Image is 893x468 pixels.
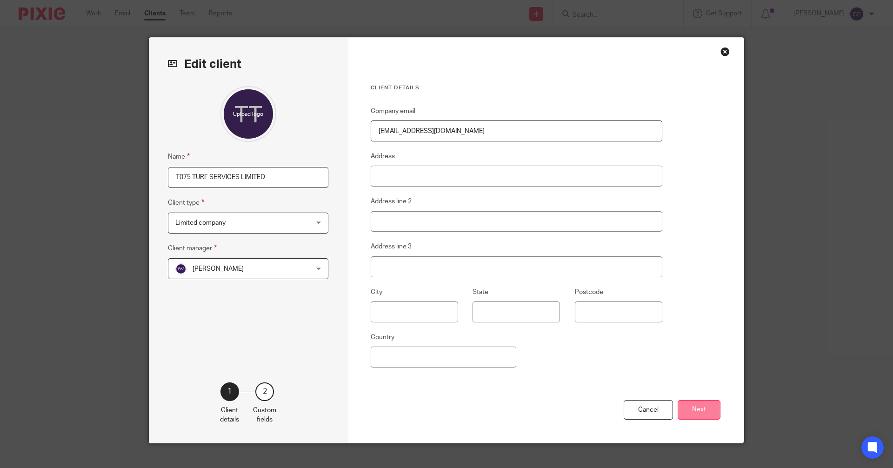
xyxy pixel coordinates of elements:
[575,287,603,297] label: Postcode
[168,243,217,254] label: Client manager
[371,333,394,342] label: Country
[175,263,187,274] img: svg%3E
[371,197,412,206] label: Address line 2
[371,152,395,161] label: Address
[678,400,720,420] button: Next
[371,287,382,297] label: City
[473,287,488,297] label: State
[371,84,662,92] h3: Client details
[193,266,244,272] span: [PERSON_NAME]
[255,382,274,401] div: 2
[624,400,673,420] div: Cancel
[168,151,190,162] label: Name
[371,107,415,116] label: Company email
[371,242,412,251] label: Address line 3
[220,382,239,401] div: 1
[168,56,328,72] h2: Edit client
[720,47,730,56] div: Close this dialog window
[175,220,226,226] span: Limited company
[253,406,276,425] p: Custom fields
[168,197,204,208] label: Client type
[220,406,239,425] p: Client details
